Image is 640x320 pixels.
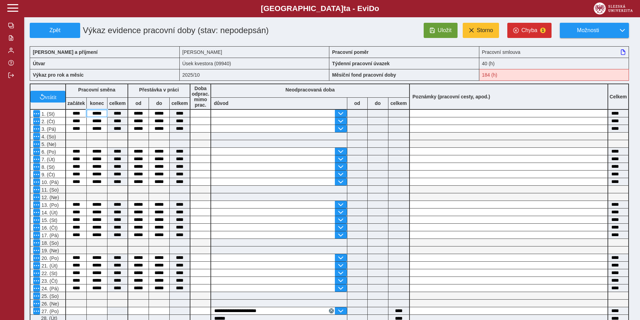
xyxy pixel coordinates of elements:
span: 16. (Čt) [40,225,58,231]
span: 5. (Ne) [40,142,56,147]
b: důvod [214,100,228,106]
button: Menu [33,118,40,125]
span: 13. (Po) [40,202,59,208]
span: 11. (So) [40,187,59,193]
b: Týdenní pracovní úvazek [332,61,390,66]
button: Menu [33,209,40,216]
span: 23. (Čt) [40,278,58,284]
b: do [149,100,169,106]
button: Menu [33,140,40,147]
span: 20. (Po) [40,255,59,261]
span: 24. (Pá) [40,286,59,291]
button: Menu [33,186,40,193]
span: 6. (Po) [40,149,56,155]
span: Chyba [521,27,537,33]
span: 14. (Út) [40,210,58,215]
span: Zpět [33,27,77,33]
button: Menu [33,285,40,292]
b: od [128,100,149,106]
div: Úsek kvestora (09940) [180,58,330,69]
b: celkem [107,100,128,106]
span: 26. (Ne) [40,301,59,307]
img: logo_web_su.png [594,2,633,14]
button: Menu [33,133,40,140]
b: Útvar [33,61,45,66]
button: Menu [33,247,40,254]
b: Výkaz pro rok a měsíc [33,72,84,78]
span: D [369,4,374,13]
span: 12. (Ne) [40,195,59,200]
b: Doba odprac. mimo prac. [192,86,209,108]
button: vrátit [30,91,65,103]
button: Možnosti [560,23,616,38]
span: 1 [540,28,546,33]
span: 7. (Út) [40,157,55,162]
button: Menu [33,156,40,163]
span: 1. (St) [40,111,55,117]
button: Menu [33,292,40,299]
button: Menu [33,232,40,239]
span: 9. (Čt) [40,172,55,177]
button: Uložit [424,23,458,38]
span: Uložit [438,27,452,33]
div: 2025/10 [180,69,330,81]
div: [PERSON_NAME] [180,46,330,58]
b: [GEOGRAPHIC_DATA] a - Evi [21,4,619,13]
b: Poznámky (pracovní cesty, apod.) [410,94,493,99]
span: t [343,4,346,13]
button: Menu [33,254,40,261]
span: 18. (So) [40,240,59,246]
button: Menu [33,224,40,231]
button: Menu [33,239,40,246]
b: konec [87,100,107,106]
button: Menu [33,148,40,155]
span: Možnosti [566,27,610,33]
button: Menu [33,171,40,178]
div: 40 (h) [479,58,629,69]
b: [PERSON_NAME] a příjmení [33,49,97,55]
button: Menu [33,194,40,201]
span: 2. (Čt) [40,119,55,124]
span: Storno [477,27,493,33]
button: Menu [33,201,40,208]
b: Měsíční fond pracovní doby [332,72,396,78]
button: Zpět [30,23,80,38]
span: 19. (Ne) [40,248,59,253]
button: Storno [463,23,499,38]
div: Fond pracovní doby (184 h) a součet hodin (184:30 h) se neshodují! [479,69,629,81]
b: Přestávka v práci [139,87,179,93]
button: Menu [33,270,40,277]
span: vrátit [45,94,57,99]
button: Menu [33,300,40,307]
b: do [368,100,388,106]
b: Celkem [610,94,627,99]
b: celkem [170,100,190,106]
b: Pracovní poměr [332,49,369,55]
span: 4. (So) [40,134,56,139]
b: Pracovní směna [78,87,115,93]
b: Neodpracovaná doba [285,87,335,93]
span: 10. (Pá) [40,180,59,185]
span: 17. (Pá) [40,233,59,238]
span: 21. (Út) [40,263,58,269]
h1: Výkaz evidence pracovní doby (stav: nepodepsán) [80,23,282,38]
span: 27. (Po) [40,309,59,314]
span: 25. (So) [40,293,59,299]
span: 3. (Pá) [40,126,56,132]
button: Menu [33,277,40,284]
button: Menu [33,308,40,314]
button: Menu [33,178,40,185]
button: Menu [33,163,40,170]
div: Pracovní smlouva [479,46,629,58]
button: Menu [33,110,40,117]
b: začátek [66,100,86,106]
span: 22. (St) [40,271,57,276]
b: od [347,100,367,106]
span: 8. (St) [40,164,55,170]
button: Menu [33,125,40,132]
button: Menu [33,216,40,223]
button: Chyba1 [507,23,552,38]
b: celkem [388,100,409,106]
button: Menu [33,262,40,269]
span: 15. (St) [40,217,57,223]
